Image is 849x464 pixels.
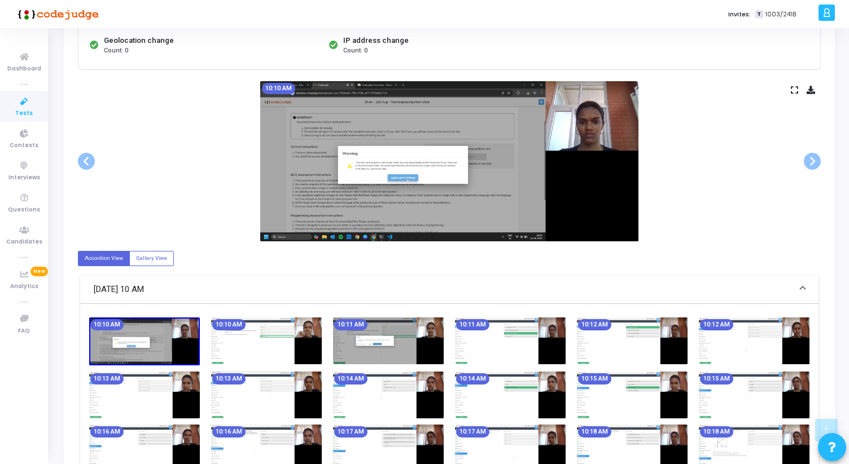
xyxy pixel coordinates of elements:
[728,10,751,19] label: Invites:
[455,372,566,418] img: screenshot-1754973879928.jpeg
[90,426,124,438] mat-chip: 10:16 AM
[699,372,809,418] img: screenshot-1754973939931.jpeg
[14,3,99,25] img: logo
[94,283,791,296] mat-panel-title: [DATE] 10 AM
[333,372,444,418] img: screenshot-1754973849933.jpeg
[765,10,797,19] span: 1003/2418
[260,81,638,241] img: screenshot-1754973609822.jpeg
[755,10,763,19] span: T
[7,64,41,74] span: Dashboard
[700,426,733,438] mat-chip: 10:18 AM
[15,109,33,118] span: Tests
[18,326,30,336] span: FAQ
[8,205,40,215] span: Questions
[10,141,38,151] span: Contests
[80,276,819,304] mat-expansion-panel-header: [DATE] 10 AM
[343,46,367,56] span: Count: 0
[334,319,367,330] mat-chip: 10:11 AM
[212,319,246,330] mat-chip: 10:10 AM
[104,46,128,56] span: Count: 0
[30,267,48,276] span: New
[211,372,322,418] img: screenshot-1754973819935.jpeg
[129,251,174,266] label: Gallery View
[455,317,566,364] img: screenshot-1754973699934.jpeg
[89,372,200,418] img: screenshot-1754973789933.jpeg
[343,35,409,46] div: IP address change
[456,426,489,438] mat-chip: 10:17 AM
[578,373,611,385] mat-chip: 10:15 AM
[90,373,124,385] mat-chip: 10:13 AM
[211,317,322,364] img: screenshot-1754973639928.jpeg
[578,426,611,438] mat-chip: 10:18 AM
[333,317,444,364] img: screenshot-1754973669935.jpeg
[456,319,489,330] mat-chip: 10:11 AM
[90,319,124,330] mat-chip: 10:10 AM
[699,317,809,364] img: screenshot-1754973759934.jpeg
[577,372,688,418] img: screenshot-1754973909932.jpeg
[212,426,246,438] mat-chip: 10:16 AM
[700,373,733,385] mat-chip: 10:15 AM
[89,317,200,365] img: screenshot-1754973609822.jpeg
[262,83,295,94] mat-chip: 10:10 AM
[8,173,40,183] span: Interviews
[104,35,174,46] div: Geolocation change
[334,373,367,385] mat-chip: 10:14 AM
[334,426,367,438] mat-chip: 10:17 AM
[212,373,246,385] mat-chip: 10:13 AM
[78,251,130,266] label: Accordion View
[6,237,42,247] span: Candidates
[578,319,611,330] mat-chip: 10:12 AM
[456,373,489,385] mat-chip: 10:14 AM
[10,282,38,291] span: Analytics
[577,317,688,364] img: screenshot-1754973729931.jpeg
[700,319,733,330] mat-chip: 10:12 AM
